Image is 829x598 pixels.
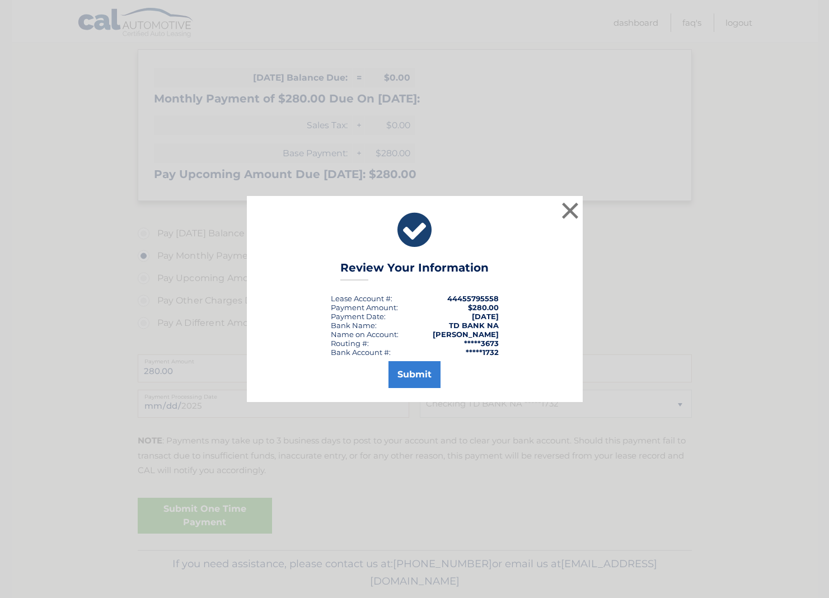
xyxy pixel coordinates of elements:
strong: [PERSON_NAME] [433,330,499,339]
button: Submit [388,361,441,388]
div: Routing #: [331,339,369,348]
h3: Review Your Information [340,261,489,281]
span: [DATE] [472,312,499,321]
strong: TD BANK NA [449,321,499,330]
div: : [331,312,386,321]
div: Bank Name: [331,321,377,330]
button: × [559,199,582,222]
div: Lease Account #: [331,294,392,303]
strong: 44455795558 [447,294,499,303]
div: Payment Amount: [331,303,398,312]
div: Bank Account #: [331,348,391,357]
div: Name on Account: [331,330,399,339]
span: Payment Date [331,312,384,321]
span: $280.00 [468,303,499,312]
